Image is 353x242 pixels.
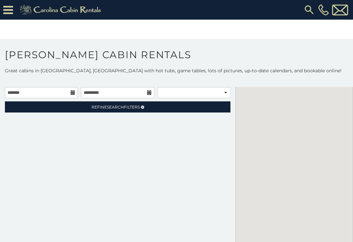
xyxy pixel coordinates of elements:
img: search-regular.svg [303,4,315,16]
span: Refine Filters [92,105,140,110]
a: [PHONE_NUMBER] [317,4,330,15]
img: Khaki-logo.png [16,3,107,16]
a: RefineSearchFilters [5,101,230,112]
span: Search [107,105,124,110]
